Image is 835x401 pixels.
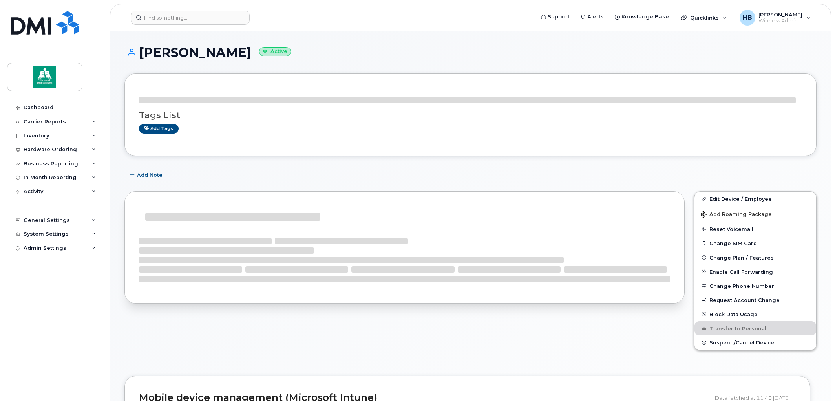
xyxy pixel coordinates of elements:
[694,307,816,321] button: Block Data Usage
[139,110,802,120] h3: Tags List
[124,46,817,59] h1: [PERSON_NAME]
[709,255,774,260] span: Change Plan / Features
[694,192,816,206] a: Edit Device / Employee
[694,293,816,307] button: Request Account Change
[709,340,775,346] span: Suspend/Cancel Device
[694,222,816,236] button: Reset Voicemail
[694,279,816,293] button: Change Phone Number
[137,171,163,179] span: Add Note
[701,211,772,219] span: Add Roaming Package
[139,124,179,134] a: Add tags
[124,168,169,182] button: Add Note
[259,47,291,56] small: Active
[694,265,816,279] button: Enable Call Forwarding
[694,236,816,250] button: Change SIM Card
[709,269,773,275] span: Enable Call Forwarding
[694,335,816,350] button: Suspend/Cancel Device
[694,206,816,222] button: Add Roaming Package
[694,321,816,335] button: Transfer to Personal
[694,251,816,265] button: Change Plan / Features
